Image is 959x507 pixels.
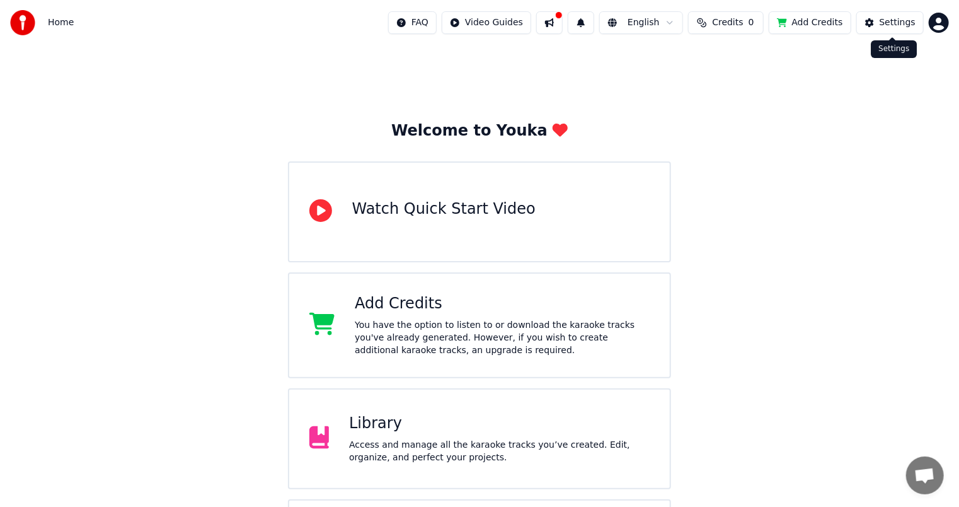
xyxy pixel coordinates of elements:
[48,16,74,29] nav: breadcrumb
[712,16,743,29] span: Credits
[391,121,568,141] div: Welcome to Youka
[352,199,536,219] div: Watch Quick Start Video
[442,11,531,34] button: Video Guides
[355,319,650,357] div: You have the option to listen to or download the karaoke tracks you've already generated. However...
[388,11,437,34] button: FAQ
[749,16,754,29] span: 0
[906,457,944,494] a: 채팅 열기
[355,294,650,314] div: Add Credits
[769,11,851,34] button: Add Credits
[10,10,35,35] img: youka
[688,11,764,34] button: Credits0
[349,439,650,464] div: Access and manage all the karaoke tracks you’ve created. Edit, organize, and perfect your projects.
[856,11,924,34] button: Settings
[871,40,917,58] div: Settings
[48,16,74,29] span: Home
[880,16,916,29] div: Settings
[349,414,650,434] div: Library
